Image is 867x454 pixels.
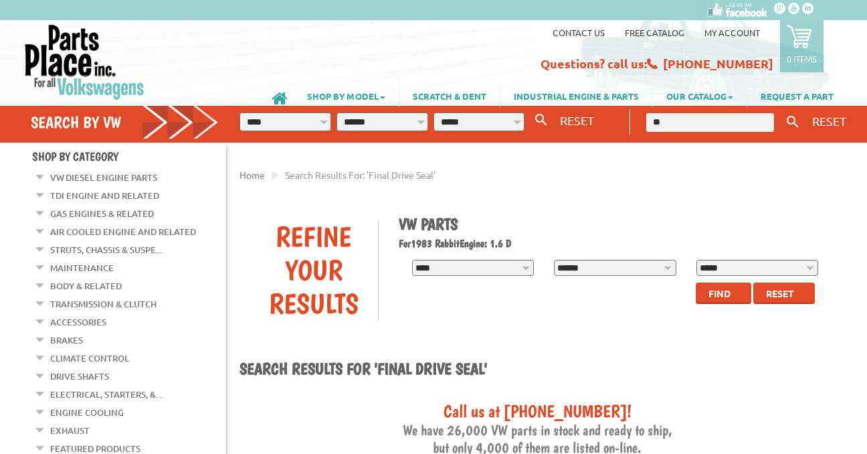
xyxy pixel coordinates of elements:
[444,400,632,421] span: Call us at [PHONE_NUMBER]!
[50,404,124,421] a: Engine Cooling
[500,84,652,107] a: INDUSTRIAL ENGINE & PARTS
[50,241,162,258] a: Struts, Chassis & Suspe...
[50,169,157,186] a: VW Diesel Engine Parts
[753,283,815,304] button: Reset
[31,112,219,132] h4: Search by VW
[50,313,106,331] a: Accessories
[50,223,196,240] a: Air Cooled Engine and Related
[50,187,159,204] a: TDI Engine and Related
[812,114,846,128] span: RESET
[625,27,684,38] a: Free Catalog
[783,111,803,133] button: Keyword Search
[399,214,826,234] h1: VW Parts
[399,237,826,250] h2: 1983 Rabbit
[50,277,122,295] a: Body & Related
[766,287,794,299] span: Reset
[50,386,162,403] a: Electrical, Starters, &...
[50,350,129,367] a: Climate Control
[555,110,599,130] button: RESET
[399,84,500,107] a: SCRATCH & DENT
[399,237,411,250] span: For
[747,84,847,107] a: REQUEST A PART
[560,113,594,127] span: RESET
[704,27,760,38] a: My Account
[50,331,83,349] a: Brakes
[50,368,109,385] a: Drive Shafts
[294,84,399,107] a: SHOP BY MODEL
[780,20,824,72] a: 0 items
[50,422,90,439] a: Exhaust
[250,220,378,320] div: Refine Your Results
[239,359,835,380] h1: Search results for 'final drive seal'
[23,23,146,100] img: Parts Place Inc!
[530,110,553,130] button: Search By VW...
[653,84,747,107] a: OUR CATALOG
[50,205,154,222] a: Gas Engines & Related
[32,149,226,163] h4: Shop By Category
[696,283,751,304] button: Find
[708,287,731,299] span: Find
[807,111,852,131] button: RESET
[553,27,605,38] a: Contact us
[50,259,114,277] a: Maintenance
[50,295,157,313] a: Transmission & Clutch
[460,237,511,250] span: Engine: 1.6 D
[239,169,265,181] a: Home
[787,53,817,64] p: 0 items
[285,169,436,181] span: Search results for: 'final drive seal'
